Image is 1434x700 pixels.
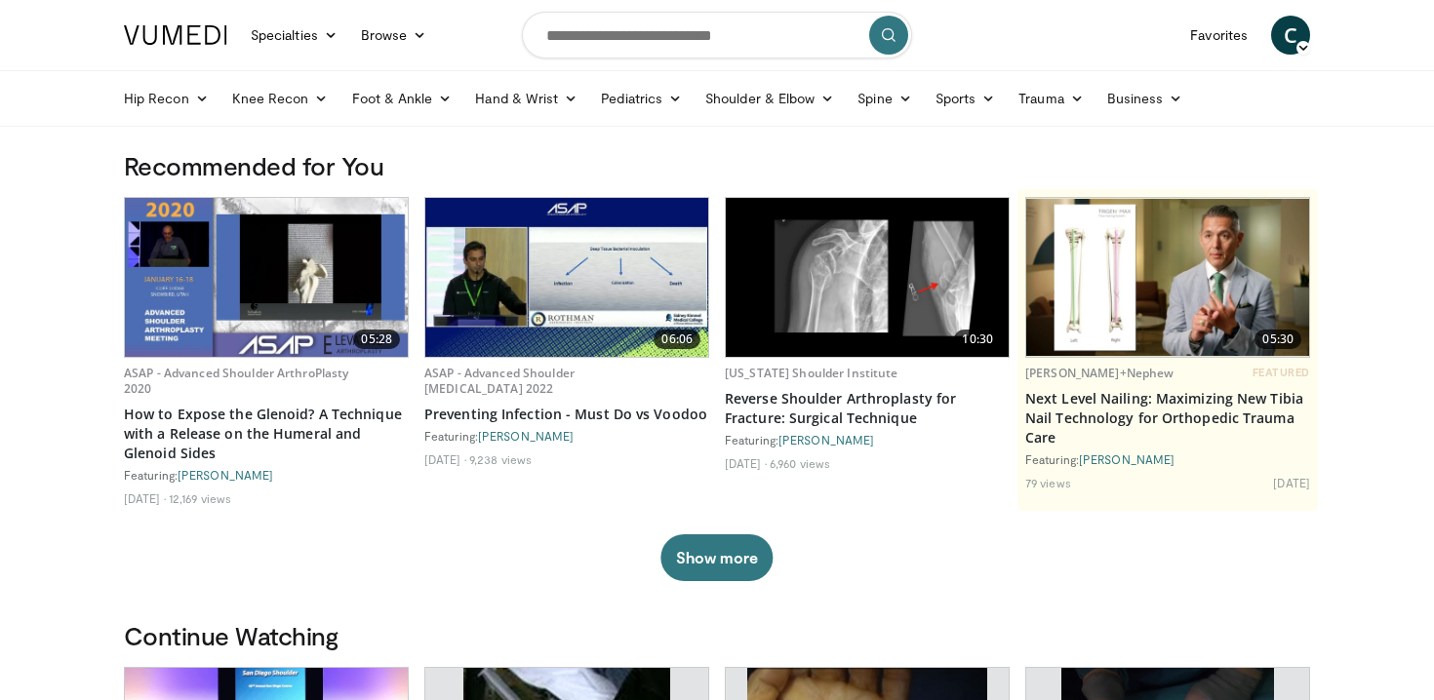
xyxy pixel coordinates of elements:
a: Favorites [1178,16,1259,55]
div: Featuring: [725,432,1010,447]
a: 10:30 [726,198,1009,357]
li: 9,238 views [469,451,532,467]
a: ASAP - Advanced Shoulder [MEDICAL_DATA] 2022 [424,365,575,397]
a: [PERSON_NAME] [178,468,273,482]
a: How to Expose the Glenoid? A Technique with a Release on the Humeral and Glenoid Sides [124,405,409,463]
li: [DATE] [424,451,466,467]
span: 05:28 [353,330,400,349]
a: Hip Recon [112,79,220,118]
a: Business [1095,79,1195,118]
a: Pediatrics [589,79,694,118]
div: Featuring: [124,467,409,483]
a: Spine [846,79,923,118]
li: 79 views [1025,475,1071,490]
a: Knee Recon [220,79,340,118]
img: f5bb47d0-b35c-4442-9f96-a7b2c2350023.620x360_q85_upscale.jpg [1026,199,1309,355]
span: 06:06 [654,330,700,349]
a: [PERSON_NAME] [478,429,574,443]
a: [PERSON_NAME]+Nephew [1025,365,1174,381]
input: Search topics, interventions [522,12,912,58]
img: aae374fe-e30c-4d93-85d1-1c39c8cb175f.620x360_q85_upscale.jpg [425,198,708,357]
a: Reverse Shoulder Arthroplasty for Fracture: Surgical Technique [725,389,1010,428]
a: C [1271,16,1310,55]
button: Show more [660,534,773,581]
div: Featuring: [424,428,709,444]
a: [PERSON_NAME] [1079,452,1175,466]
a: Specialties [239,16,349,55]
a: Preventing Infection - Must Do vs Voodoo [424,405,709,424]
a: Next Level Nailing: Maximizing New Tibia Nail Technology for Orthopedic Trauma Care [1025,389,1310,447]
a: 05:30 [1026,198,1309,357]
li: 6,960 views [770,455,830,471]
a: Hand & Wrist [463,79,589,118]
li: 12,169 views [169,490,231,506]
a: 06:06 [425,198,708,357]
a: Browse [349,16,439,55]
li: [DATE] [725,455,767,471]
a: ASAP - Advanced Shoulder ArthroPlasty 2020 [124,365,348,397]
a: [US_STATE] Shoulder Institute [725,365,897,381]
img: VuMedi Logo [124,25,227,45]
li: [DATE] [1273,475,1310,490]
li: [DATE] [124,490,166,506]
img: 14de8be9-0a1b-4abf-a68a-6c172c585c2e.620x360_q85_upscale.jpg [726,198,1009,357]
a: Foot & Ankle [340,79,464,118]
a: Trauma [1007,79,1095,118]
span: FEATURED [1253,366,1310,379]
h3: Recommended for You [124,150,1310,181]
a: Shoulder & Elbow [694,79,846,118]
h3: Continue Watching [124,620,1310,651]
a: Sports [924,79,1008,118]
div: Featuring: [1025,451,1310,467]
span: 10:30 [954,330,1001,349]
a: [PERSON_NAME] [778,433,874,447]
span: 05:30 [1255,330,1301,349]
a: 05:28 [125,198,408,357]
img: 56a87972-5145-49b8-a6bd-8880e961a6a7.620x360_q85_upscale.jpg [125,198,408,357]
